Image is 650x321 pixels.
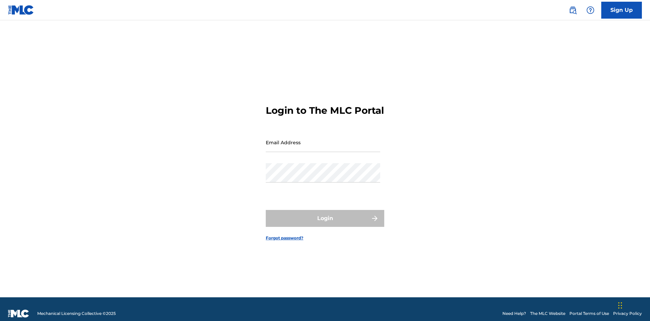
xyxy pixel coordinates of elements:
a: Privacy Policy [613,311,642,317]
a: Need Help? [502,311,526,317]
img: logo [8,309,29,318]
img: help [586,6,594,14]
a: Forgot password? [266,235,303,241]
img: MLC Logo [8,5,34,15]
img: search [569,6,577,14]
div: Help [584,3,597,17]
iframe: Chat Widget [616,288,650,321]
span: Mechanical Licensing Collective © 2025 [37,311,116,317]
h3: Login to The MLC Portal [266,105,384,116]
a: Sign Up [601,2,642,19]
a: Portal Terms of Use [569,311,609,317]
a: Public Search [566,3,580,17]
a: The MLC Website [530,311,565,317]
div: Drag [618,295,622,316]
